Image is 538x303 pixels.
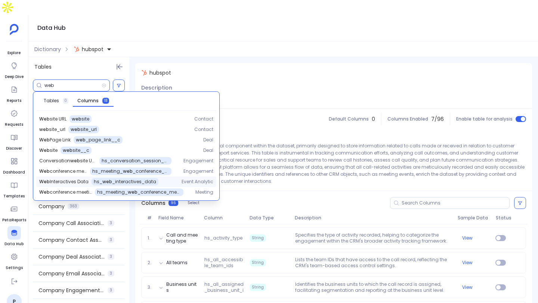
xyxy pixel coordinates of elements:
[74,46,80,52] img: hubspot.svg
[6,146,22,151] span: Discover
[145,284,156,290] span: 3.
[292,215,455,221] span: Description
[5,122,23,128] span: Requests
[201,215,247,221] span: Column
[44,82,102,88] input: Search Tables/Columns
[201,257,247,269] span: hs_all_accessible_team_ids
[38,287,105,294] span: Company Engagement Association
[141,199,166,207] span: Columns
[6,131,22,151] a: Discover
[77,98,99,104] span: Columns
[431,115,444,123] span: 7 / 96
[387,116,428,122] span: Columns Enabled
[2,217,26,223] span: PetaReports
[38,270,105,277] span: Company Email Association
[183,168,213,174] span: Engagement
[250,234,266,242] span: String
[6,265,23,271] span: Settings
[4,226,24,247] a: Data Hub
[141,70,147,76] img: hubspot.svg
[34,46,61,53] span: Dictionary
[145,235,156,241] span: 1.
[195,189,213,195] span: Meeting
[108,237,114,243] span: 3
[3,178,25,199] a: Templates
[329,116,369,122] span: Default Columns
[44,98,59,104] span: Tables
[372,115,375,123] span: 0
[149,69,171,76] span: hubspot
[201,235,247,241] span: hs_activity_type
[182,179,213,185] span: Event Analytic
[141,84,172,91] span: Description
[455,215,492,221] span: Sample Data
[292,281,455,293] p: Identifies the business units to which the call record is assigned, facilitating segmentation and...
[203,137,213,143] span: Deal
[5,59,24,80] a: Deep Dive
[10,24,19,35] img: petavue logo
[38,219,105,227] span: Company Call Association
[462,235,473,241] button: View
[166,281,198,293] button: Business units
[402,200,509,206] input: Search Columns
[37,23,66,33] h1: Data Hub
[2,202,26,223] a: PetaReports
[183,158,213,164] span: Engagement
[114,62,125,72] button: Hide Tables
[7,50,21,56] span: Explore
[3,193,25,199] span: Templates
[250,284,266,291] span: String
[28,57,129,76] div: Tables
[38,236,105,244] span: Company Contact Association
[292,257,455,269] p: Lists the team IDs that have access to the call record, reflecting the CRM's team-based access co...
[203,147,213,153] span: Deal
[108,287,114,293] span: 3
[141,95,526,102] p: No description added.
[102,98,109,104] span: 18
[462,284,473,290] button: View
[155,215,201,221] span: Field Name
[108,271,114,277] span: 3
[5,74,24,80] span: Deep Dive
[183,198,204,208] button: Select
[166,232,198,244] button: Call and meeting type
[168,200,178,206] span: 96
[166,260,188,266] button: All teams
[68,203,79,209] span: 363
[247,215,292,221] span: Data Type
[7,98,21,104] span: Reports
[141,142,526,185] p: The 'hubspot_calls' table is a pivotal component within the dataset, primarily designed to store ...
[108,254,114,260] span: 3
[82,46,103,53] span: hubspot
[462,260,473,266] button: View
[108,220,114,226] span: 3
[4,241,24,247] span: Data Hub
[292,232,455,244] p: Specifies the type of activity recorded, helping to categorize the engagement within the CRM's br...
[493,215,508,221] span: Status
[3,169,25,175] span: Dashboard
[7,83,21,104] a: Reports
[5,107,23,128] a: Requests
[194,126,213,132] span: Contact
[456,116,513,122] span: Enable table for analysis
[201,281,247,293] span: hs_all_assigned_business_unit_ids
[144,215,155,221] span: #
[250,259,266,266] span: String
[38,253,105,260] span: Company Deal Association
[3,154,25,175] a: Dashboard
[63,98,68,104] span: 0
[6,250,23,271] a: Settings
[194,116,213,122] span: Contact
[145,260,156,266] span: 2.
[38,203,65,210] span: Company
[72,43,113,55] button: hubspot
